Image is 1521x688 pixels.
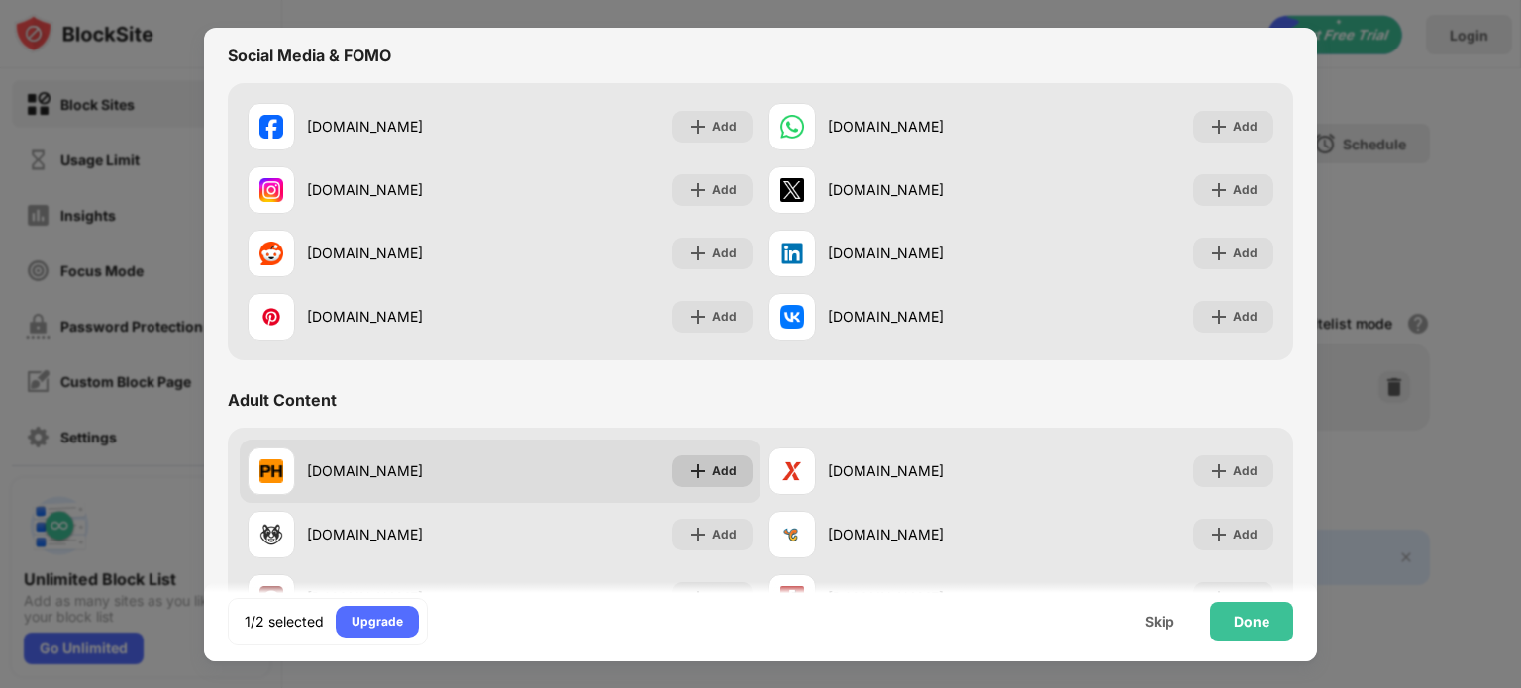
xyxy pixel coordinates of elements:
div: Social Media & FOMO [228,46,391,65]
div: [DOMAIN_NAME] [307,243,500,263]
div: Add [1233,180,1258,200]
div: Skip [1145,614,1174,630]
div: [DOMAIN_NAME] [828,116,1021,137]
div: [DOMAIN_NAME] [307,306,500,327]
div: [DOMAIN_NAME] [828,243,1021,263]
img: favicons [780,242,804,265]
img: favicons [259,115,283,139]
div: Add [1233,244,1258,263]
div: [DOMAIN_NAME] [307,116,500,137]
img: favicons [259,242,283,265]
div: Add [712,244,737,263]
img: favicons [780,305,804,329]
div: Add [712,117,737,137]
img: favicons [259,178,283,202]
div: Add [712,180,737,200]
div: Add [1233,525,1258,544]
div: [DOMAIN_NAME] [307,179,500,200]
div: [DOMAIN_NAME] [828,179,1021,200]
div: [DOMAIN_NAME] [828,306,1021,327]
img: favicons [259,459,283,483]
div: Add [712,307,737,327]
div: [DOMAIN_NAME] [828,524,1021,544]
img: favicons [259,305,283,329]
div: 1/2 selected [245,612,324,632]
img: favicons [780,115,804,139]
div: Add [1233,307,1258,327]
div: [DOMAIN_NAME] [828,460,1021,481]
div: Add [1233,117,1258,137]
div: Add [712,461,737,481]
div: Adult Content [228,390,337,410]
div: [DOMAIN_NAME] [307,460,500,481]
img: favicons [780,523,804,546]
div: Add [712,525,737,544]
div: Add [1233,461,1258,481]
div: Done [1234,614,1269,630]
div: [DOMAIN_NAME] [307,524,500,544]
div: Upgrade [352,612,403,632]
img: favicons [259,523,283,546]
img: favicons [780,178,804,202]
img: favicons [780,459,804,483]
